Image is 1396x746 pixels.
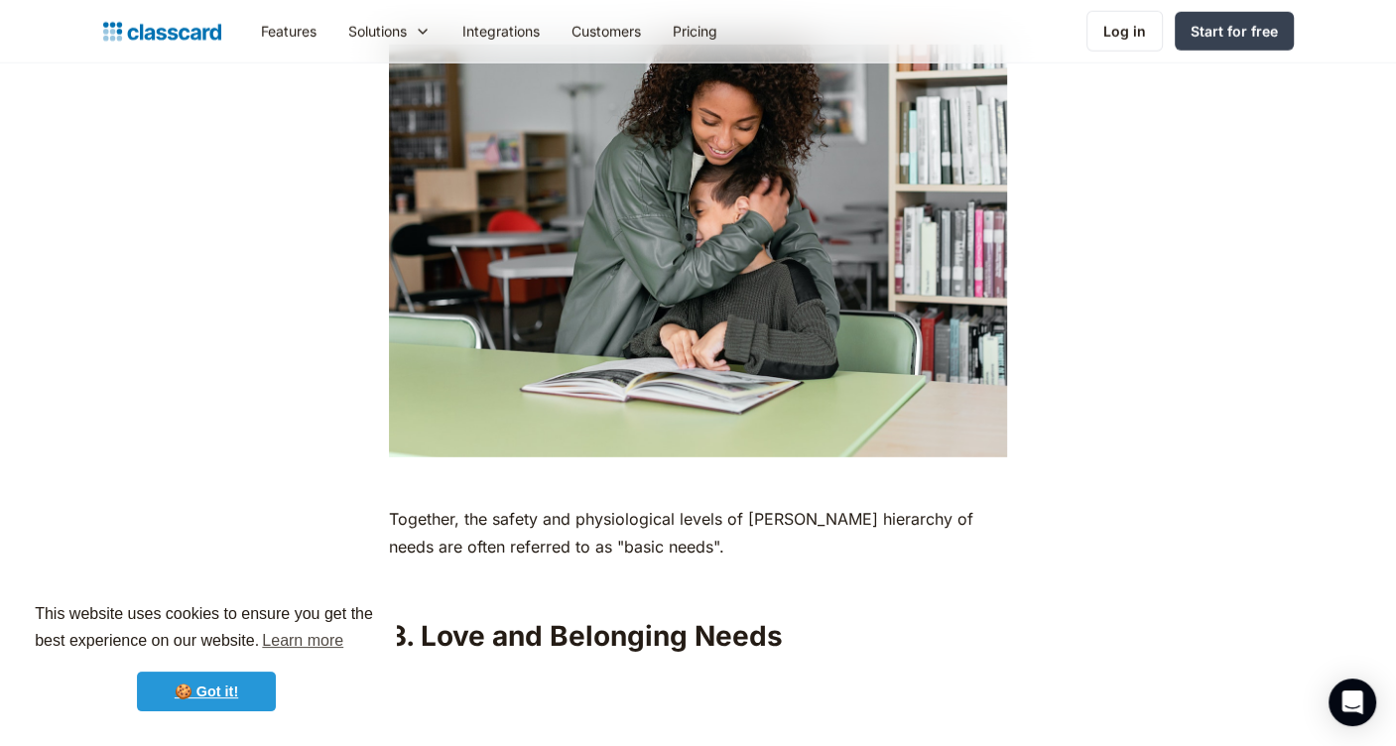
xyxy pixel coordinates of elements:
p: ‍ [389,467,1007,495]
a: Customers [556,9,657,54]
img: A teacher hugging a student in the classroom [389,45,1007,457]
a: Start for free [1175,12,1294,51]
span: This website uses cookies to ensure you get the best experience on our website. [35,602,378,656]
a: Features [245,9,332,54]
a: Log in [1086,11,1163,52]
a: home [103,18,221,46]
p: Together, the safety and physiological levels of [PERSON_NAME] hierarchy of needs are often refer... [389,505,1007,560]
div: Log in [1103,21,1146,42]
div: cookieconsent [16,583,397,730]
a: learn more about cookies [259,626,346,656]
p: ‍ [389,570,1007,598]
h2: 3. Love and Belonging Needs [389,618,1007,654]
a: Integrations [446,9,556,54]
div: Start for free [1191,21,1278,42]
a: dismiss cookie message [137,672,276,711]
div: Solutions [348,21,407,42]
a: Pricing [657,9,733,54]
div: Solutions [332,9,446,54]
div: Open Intercom Messenger [1329,679,1376,726]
